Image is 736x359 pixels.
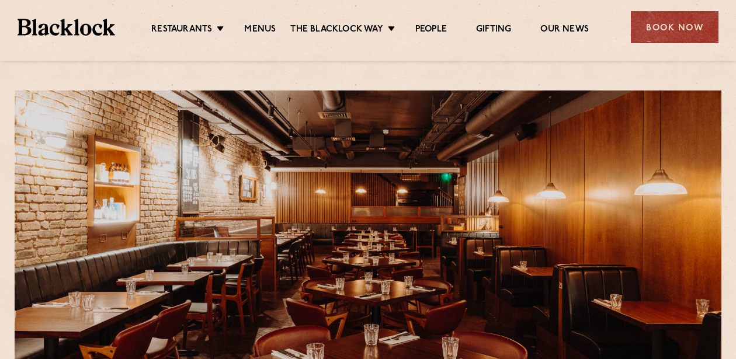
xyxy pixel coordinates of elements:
img: BL_Textured_Logo-footer-cropped.svg [18,19,115,35]
div: Book Now [631,11,718,43]
a: People [415,24,447,37]
a: Menus [244,24,276,37]
a: Restaurants [151,24,212,37]
a: The Blacklock Way [290,24,383,37]
a: Our News [540,24,589,37]
a: Gifting [476,24,511,37]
